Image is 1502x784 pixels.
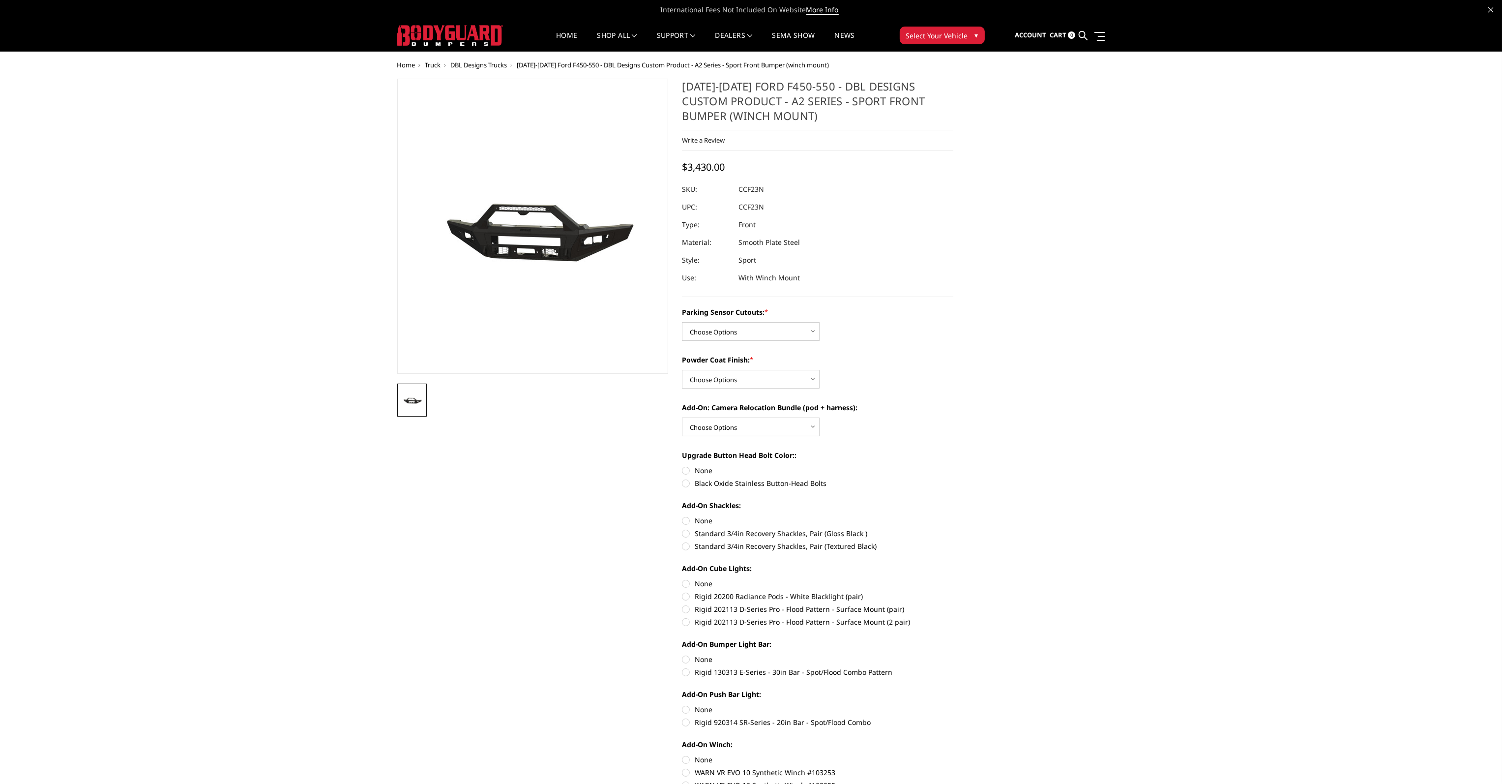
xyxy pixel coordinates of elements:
[682,654,953,664] label: None
[397,60,415,69] a: Home
[834,32,854,51] a: News
[682,216,731,234] dt: Type:
[682,704,953,715] label: None
[682,689,953,699] label: Add-On Push Bar Light:
[425,60,441,69] a: Truck
[906,30,968,41] span: Select Your Vehicle
[900,27,985,44] button: Select Your Vehicle
[682,450,953,460] label: Upgrade Button Head Bolt Color::
[738,269,800,287] dd: With Winch Mount
[1050,22,1075,49] a: Cart 0
[682,578,953,589] label: None
[715,32,753,51] a: Dealers
[738,198,764,216] dd: CCF23N
[682,639,953,649] label: Add-On Bumper Light Bar:
[682,402,953,413] label: Add-On: Camera Relocation Bundle (pod + harness):
[738,216,756,234] dd: Front
[682,515,953,526] label: None
[738,251,756,269] dd: Sport
[556,32,577,51] a: Home
[682,563,953,573] label: Add-On Cube Lights:
[682,604,953,614] label: Rigid 202113 D-Series Pro - Flood Pattern - Surface Mount (pair)
[682,136,725,145] a: Write a Review
[682,181,731,198] dt: SKU:
[682,717,953,727] label: Rigid 920314 SR-Series - 20in Bar - Spot/Flood Combo
[738,234,800,251] dd: Smooth Plate Steel
[682,79,953,130] h1: [DATE]-[DATE] Ford F450-550 - DBL Designs Custom Product - A2 Series - Sport Front Bumper (winch ...
[682,478,953,488] label: Black Oxide Stainless Button-Head Bolts
[400,394,424,406] img: 2023-2025 Ford F450-550 - DBL Designs Custom Product - A2 Series - Sport Front Bumper (winch mount)
[682,269,731,287] dt: Use:
[397,25,503,46] img: BODYGUARD BUMPERS
[682,465,953,476] label: None
[397,79,669,374] a: 2023-2025 Ford F450-550 - DBL Designs Custom Product - A2 Series - Sport Front Bumper (winch mount)
[1068,31,1075,39] span: 0
[682,355,953,365] label: Powder Coat Finish:
[657,32,696,51] a: Support
[738,181,764,198] dd: CCF23N
[682,160,725,174] span: $3,430.00
[1015,30,1046,39] span: Account
[682,591,953,602] label: Rigid 20200 Radiance Pods - White Blacklight (pair)
[682,234,731,251] dt: Material:
[682,667,953,677] label: Rigid 130313 E-Series - 30in Bar - Spot/Flood Combo Pattern
[682,198,731,216] dt: UPC:
[975,30,978,40] span: ▾
[772,32,815,51] a: SEMA Show
[682,541,953,551] label: Standard 3/4in Recovery Shackles, Pair (Textured Black)
[682,528,953,539] label: Standard 3/4in Recovery Shackles, Pair (Gloss Black )
[682,617,953,627] label: Rigid 202113 D-Series Pro - Flood Pattern - Surface Mount (2 pair)
[682,500,953,511] label: Add-On Shackles:
[682,307,953,317] label: Parking Sensor Cutouts:
[682,251,731,269] dt: Style:
[682,767,953,778] label: WARN VR EVO 10 Synthetic Winch #103253
[451,60,507,69] a: DBL Designs Trucks
[597,32,637,51] a: shop all
[806,5,839,15] a: More Info
[1050,30,1066,39] span: Cart
[1015,22,1046,49] a: Account
[517,60,829,69] span: [DATE]-[DATE] Ford F450-550 - DBL Designs Custom Product - A2 Series - Sport Front Bumper (winch ...
[682,739,953,750] label: Add-On Winch:
[682,754,953,765] label: None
